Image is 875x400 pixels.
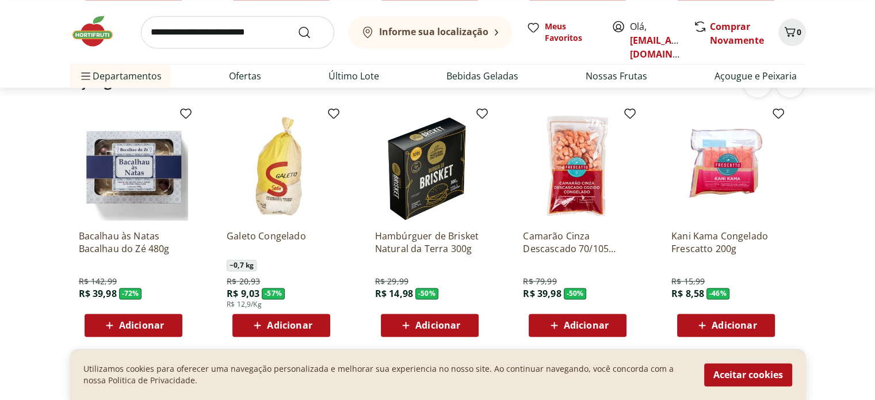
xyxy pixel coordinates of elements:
span: R$ 9,03 [227,287,259,300]
span: 0 [797,26,801,37]
span: R$ 12,9/Kg [227,300,262,309]
button: Submit Search [297,25,325,39]
span: - 50 % [564,288,587,299]
button: Adicionar [529,314,626,337]
a: Meus Favoritos [526,21,598,44]
span: - 72 % [119,288,142,299]
span: R$ 14,98 [375,287,413,300]
img: Galeto Congelado [227,111,336,220]
button: Adicionar [677,314,775,337]
span: R$ 142,99 [79,276,117,287]
span: Adicionar [267,321,312,330]
span: - 46 % [706,288,729,299]
span: R$ 8,58 [671,287,704,300]
span: ~ 0,7 kg [227,260,257,271]
a: Hambúrguer de Brisket Natural da Terra 300g [375,230,484,255]
a: Último Lote [328,69,379,83]
a: Kani Kama Congelado Frescatto 200g [671,230,781,255]
button: Adicionar [232,314,330,337]
a: Camarão Cinza Descascado 70/105 Congelado Frescatto 400g [523,230,632,255]
button: Informe sua localização [348,16,513,48]
span: R$ 20,93 [227,276,260,287]
span: R$ 15,99 [671,276,705,287]
button: Carrinho [778,18,806,46]
button: Menu [79,62,93,90]
p: Utilizamos cookies para oferecer uma navegação personalizada e melhorar sua experiencia no nosso ... [83,363,690,386]
span: - 50 % [415,288,438,299]
span: Adicionar [119,321,164,330]
a: Galeto Congelado [227,230,336,255]
span: - 57 % [262,288,285,299]
img: Hambúrguer de Brisket Natural da Terra 300g [375,111,484,220]
b: Informe sua localização [379,25,488,38]
a: Ofertas [229,69,261,83]
button: Adicionar [85,314,182,337]
span: R$ 39,98 [523,287,561,300]
span: Meus Favoritos [545,21,598,44]
span: Adicionar [415,321,460,330]
a: Bacalhau às Natas Bacalhau do Zé 480g [79,230,188,255]
img: Bacalhau às Natas Bacalhau do Zé 480g [79,111,188,220]
button: Aceitar cookies [704,363,792,386]
a: Açougue e Peixaria [714,69,797,83]
span: R$ 79,99 [523,276,556,287]
span: Departamentos [79,62,162,90]
input: search [141,16,334,48]
span: R$ 39,98 [79,287,117,300]
a: Bebidas Geladas [446,69,518,83]
button: Adicionar [381,314,479,337]
img: Camarão Cinza Descascado 70/105 Congelado Frescatto 400g [523,111,632,220]
a: [EMAIL_ADDRESS][DOMAIN_NAME] [630,34,710,60]
span: R$ 29,99 [375,276,408,287]
span: Adicionar [712,321,756,330]
span: Adicionar [564,321,609,330]
a: Nossas Frutas [586,69,647,83]
img: Hortifruti [70,14,127,48]
span: Olá, [630,20,681,61]
a: Comprar Novamente [710,20,764,47]
img: Kani Kama Congelado Frescatto 200g [671,111,781,220]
